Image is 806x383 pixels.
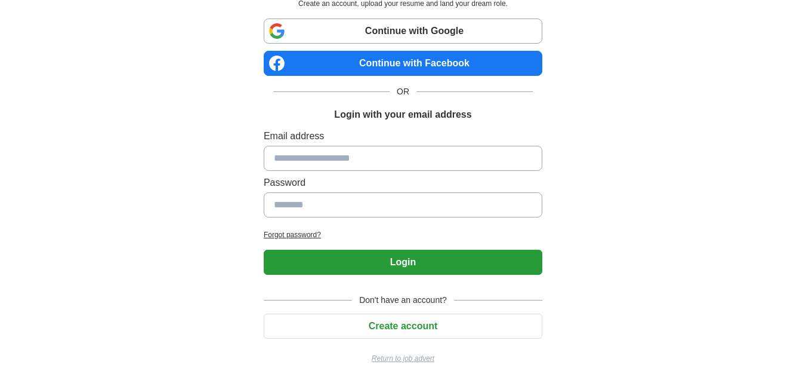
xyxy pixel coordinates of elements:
[352,294,454,307] span: Don't have an account?
[264,176,542,190] label: Password
[264,229,542,240] a: Forgot password?
[264,250,542,275] button: Login
[264,321,542,331] a: Create account
[264,353,542,364] a: Return to job advert
[390,85,416,98] span: OR
[264,19,542,44] a: Continue with Google
[264,314,542,339] button: Create account
[334,108,471,122] h1: Login with your email address
[264,51,542,76] a: Continue with Facebook
[264,129,542,143] label: Email address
